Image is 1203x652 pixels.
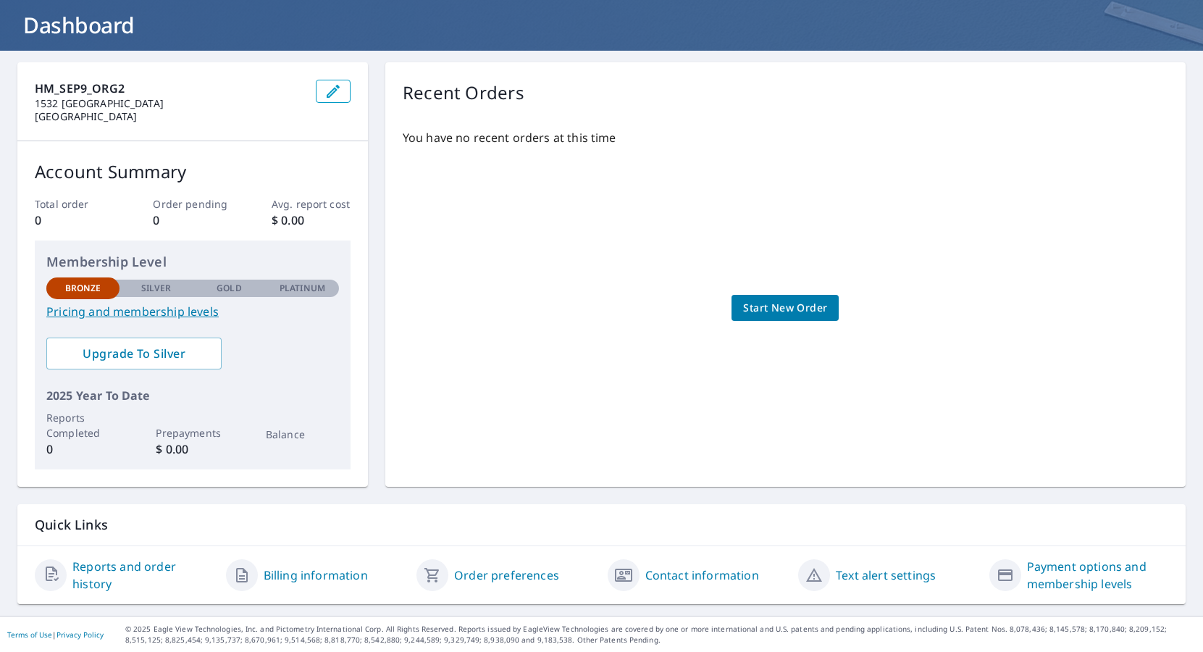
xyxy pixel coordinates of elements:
[46,252,339,272] p: Membership Level
[35,196,114,212] p: Total order
[280,282,325,295] p: Platinum
[46,440,120,458] p: 0
[156,425,229,440] p: Prepayments
[266,427,339,442] p: Balance
[35,80,304,97] p: HM_SEP9_ORG2
[46,410,120,440] p: Reports Completed
[35,97,304,110] p: 1532 [GEOGRAPHIC_DATA]
[46,338,222,369] a: Upgrade To Silver
[7,630,52,640] a: Terms of Use
[217,282,241,295] p: Gold
[153,196,232,212] p: Order pending
[7,630,104,639] p: |
[272,196,351,212] p: Avg. report cost
[72,558,214,593] a: Reports and order history
[153,212,232,229] p: 0
[264,567,368,584] a: Billing information
[35,212,114,229] p: 0
[125,624,1196,645] p: © 2025 Eagle View Technologies, Inc. and Pictometry International Corp. All Rights Reserved. Repo...
[454,567,559,584] a: Order preferences
[1027,558,1169,593] a: Payment options and membership levels
[35,110,304,123] p: [GEOGRAPHIC_DATA]
[645,567,759,584] a: Contact information
[58,346,210,361] span: Upgrade To Silver
[35,516,1168,534] p: Quick Links
[403,129,1168,146] p: You have no recent orders at this time
[732,295,839,322] a: Start New Order
[35,159,351,185] p: Account Summary
[56,630,104,640] a: Privacy Policy
[272,212,351,229] p: $ 0.00
[743,299,827,317] span: Start New Order
[141,282,172,295] p: Silver
[17,10,1186,40] h1: Dashboard
[403,80,524,106] p: Recent Orders
[46,303,339,320] a: Pricing and membership levels
[65,282,101,295] p: Bronze
[46,387,339,404] p: 2025 Year To Date
[156,440,229,458] p: $ 0.00
[836,567,936,584] a: Text alert settings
